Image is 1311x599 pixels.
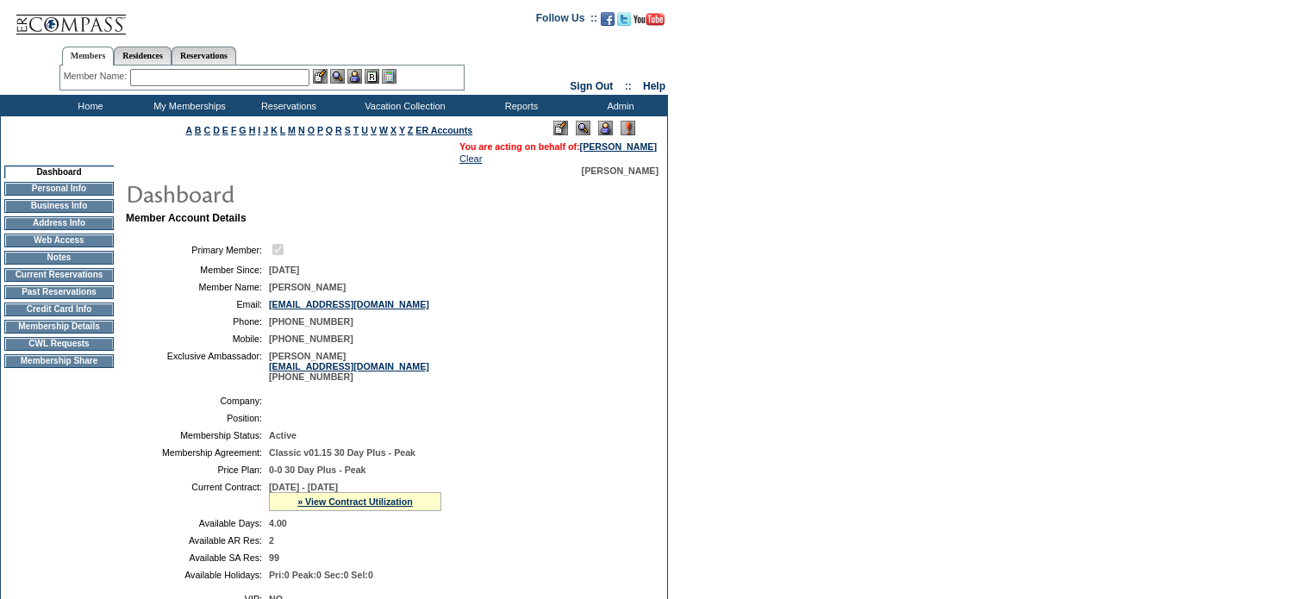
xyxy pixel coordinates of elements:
td: Home [39,95,138,116]
span: [DATE] - [DATE] [269,482,338,492]
span: 99 [269,552,279,563]
td: Follow Us :: [536,10,597,31]
td: Email: [133,299,262,309]
a: Reservations [172,47,236,65]
a: M [288,125,296,135]
b: Member Account Details [126,212,247,224]
img: Subscribe to our YouTube Channel [634,13,665,26]
a: H [249,125,256,135]
td: Available AR Res: [133,535,262,546]
img: View [330,69,345,84]
a: X [390,125,396,135]
img: Reservations [365,69,379,84]
td: Personal Info [4,182,114,196]
a: Q [326,125,333,135]
span: [PERSON_NAME] [PHONE_NUMBER] [269,351,429,382]
a: L [280,125,285,135]
a: J [263,125,268,135]
a: E [222,125,228,135]
a: Clear [459,153,482,164]
span: Classic v01.15 30 Day Plus - Peak [269,447,415,458]
td: Exclusive Ambassador: [133,351,262,382]
a: V [371,125,377,135]
td: Price Plan: [133,465,262,475]
a: Subscribe to our YouTube Channel [634,17,665,28]
a: Y [399,125,405,135]
img: View Mode [576,121,590,135]
a: C [203,125,210,135]
span: 0-0 30 Day Plus - Peak [269,465,366,475]
img: b_edit.gif [313,69,328,84]
a: Residences [114,47,172,65]
a: Follow us on Twitter [617,17,631,28]
td: Dashboard [4,165,114,178]
td: Reservations [237,95,336,116]
td: Web Access [4,234,114,247]
img: pgTtlDashboard.gif [125,176,470,210]
span: 2 [269,535,274,546]
td: Current Reservations [4,268,114,282]
img: Impersonate [598,121,613,135]
td: Membership Status: [133,430,262,440]
td: Reports [470,95,569,116]
span: [PERSON_NAME] [269,282,346,292]
a: G [239,125,246,135]
span: :: [625,80,632,92]
span: You are acting on behalf of: [459,141,657,152]
img: Edit Mode [553,121,568,135]
a: [EMAIL_ADDRESS][DOMAIN_NAME] [269,361,429,371]
td: Member Name: [133,282,262,292]
a: U [361,125,368,135]
a: Members [62,47,115,66]
a: Z [408,125,414,135]
td: Credit Card Info [4,303,114,316]
td: Membership Agreement: [133,447,262,458]
span: [DATE] [269,265,299,275]
td: Available Holidays: [133,570,262,580]
td: Membership Details [4,320,114,334]
span: [PERSON_NAME] [582,165,659,176]
a: [PERSON_NAME] [580,141,657,152]
span: [PHONE_NUMBER] [269,334,353,344]
div: Member Name: [64,69,130,84]
img: b_calculator.gif [382,69,396,84]
a: A [186,125,192,135]
td: Address Info [4,216,114,230]
a: I [258,125,260,135]
td: Admin [569,95,668,116]
td: Available SA Res: [133,552,262,563]
a: P [317,125,323,135]
img: Become our fan on Facebook [601,12,615,26]
a: [EMAIL_ADDRESS][DOMAIN_NAME] [269,299,429,309]
a: R [335,125,342,135]
td: Membership Share [4,354,114,368]
td: Primary Member: [133,241,262,258]
span: Active [269,430,297,440]
span: 4.00 [269,518,287,528]
td: Position: [133,413,262,423]
td: Vacation Collection [336,95,470,116]
td: Mobile: [133,334,262,344]
a: O [308,125,315,135]
td: Current Contract: [133,482,262,511]
a: T [353,125,359,135]
td: Available Days: [133,518,262,528]
td: Member Since: [133,265,262,275]
a: S [345,125,351,135]
a: Become our fan on Facebook [601,17,615,28]
a: K [271,125,278,135]
td: CWL Requests [4,337,114,351]
td: Company: [133,396,262,406]
a: ER Accounts [415,125,472,135]
img: Impersonate [347,69,362,84]
img: Follow us on Twitter [617,12,631,26]
span: [PHONE_NUMBER] [269,316,353,327]
a: N [298,125,305,135]
td: Phone: [133,316,262,327]
span: Pri:0 Peak:0 Sec:0 Sel:0 [269,570,373,580]
a: F [231,125,237,135]
a: B [195,125,202,135]
img: Log Concern/Member Elevation [621,121,635,135]
a: D [213,125,220,135]
a: W [379,125,388,135]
